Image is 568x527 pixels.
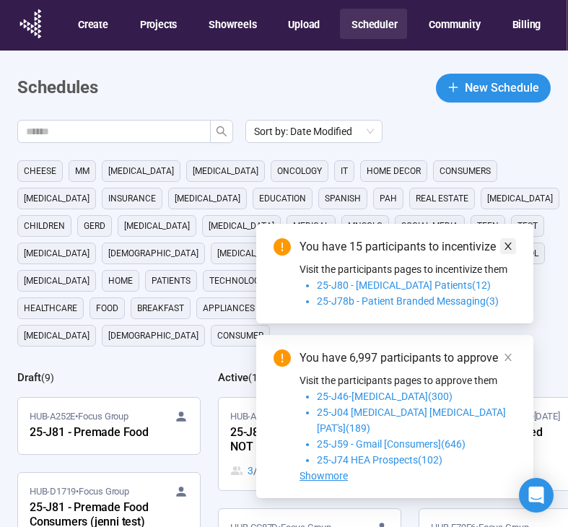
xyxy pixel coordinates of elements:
[317,279,491,291] span: 25-J80 - [MEDICAL_DATA] Patients(12)
[24,301,77,315] span: healthcare
[253,463,258,479] span: /
[209,219,274,233] span: [MEDICAL_DATA]
[348,219,383,233] span: mnsclc
[465,79,539,97] span: New Schedule
[367,164,421,178] span: home decor
[503,241,513,251] span: close
[417,9,490,39] button: Community
[274,238,291,256] span: exclamation-circle
[230,424,389,457] div: 25-J81 - Premade Food - DO NOT USE
[17,371,41,384] h2: Draft
[108,191,156,206] span: Insurance
[519,478,554,513] div: Open Intercom Messenger
[24,246,89,261] span: [MEDICAL_DATA]
[24,191,89,206] span: [MEDICAL_DATA]
[300,373,516,388] p: Visit the participants pages to approve them
[317,295,499,307] span: 25-J78b - Patient Branded Messaging(3)
[380,191,397,206] span: PAH
[477,219,499,233] span: Teen
[503,352,513,362] span: close
[317,454,442,466] span: 25-J74 HEA Prospects(102)
[24,328,89,343] span: [MEDICAL_DATA]
[96,301,118,315] span: Food
[274,349,291,367] span: exclamation-circle
[152,274,191,288] span: Patients
[487,191,553,206] span: [MEDICAL_DATA]
[18,398,200,454] a: HUB-A252E•Focus Group25-J81 - Premade Food
[209,274,265,288] span: technology
[137,301,184,315] span: breakfast
[248,372,267,383] span: ( 12 )
[108,274,133,288] span: home
[517,219,538,233] span: Test
[30,484,129,499] span: HUB-D1719 • Focus Group
[293,219,329,233] span: medical
[436,74,551,103] button: plusNew Schedule
[197,9,266,39] button: Showreels
[41,372,54,383] span: ( 9 )
[30,424,188,443] div: 25-J81 - Premade Food
[30,409,128,424] span: HUB-A252E • Focus Group
[340,9,407,39] button: Scheduler
[203,301,255,315] span: appliances
[534,411,560,422] time: [DATE]
[108,328,198,343] span: [DEMOGRAPHIC_DATA]
[416,191,468,206] span: real estate
[66,9,118,39] button: Create
[75,164,89,178] span: MM
[501,9,551,39] button: Billing
[217,246,283,261] span: [MEDICAL_DATA]
[300,261,516,277] p: Visit the participants pages to incentivize them
[317,391,453,402] span: 25-J46-[MEDICAL_DATA](300)
[218,371,248,384] h2: Active
[276,9,330,39] button: Upload
[254,121,374,142] span: Sort by: Date Modified
[108,164,174,178] span: [MEDICAL_DATA]
[300,470,348,482] span: Showmore
[317,406,506,434] span: 25-J04 [MEDICAL_DATA] [MEDICAL_DATA] [PAT's](189)
[325,191,361,206] span: Spanish
[317,438,466,450] span: 25-J59 - Gmail [Consumers](646)
[24,274,89,288] span: [MEDICAL_DATA]
[84,219,105,233] span: GERD
[300,349,516,367] div: You have 6,997 participants to approve
[447,82,459,93] span: plus
[210,120,233,143] button: search
[219,398,401,490] a: HUB-A9122•Focus Group•[DATE]25-J81 - Premade Food - DO NOT USE3 / 10100
[300,238,516,256] div: You have 15 participants to incentivize
[230,463,280,479] div: 3
[24,164,56,178] span: cheese
[217,328,263,343] span: consumer
[24,219,65,233] span: children
[277,164,322,178] span: oncology
[175,191,240,206] span: [MEDICAL_DATA]
[341,164,348,178] span: it
[259,191,306,206] span: education
[440,164,491,178] span: consumers
[128,9,187,39] button: Projects
[193,164,258,178] span: [MEDICAL_DATA]
[230,409,357,424] span: HUB-A9122 • Focus Group •
[124,219,190,233] span: [MEDICAL_DATA]
[401,219,458,233] span: social media
[216,126,227,137] span: search
[108,246,198,261] span: [DEMOGRAPHIC_DATA]
[17,74,98,102] h1: Schedules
